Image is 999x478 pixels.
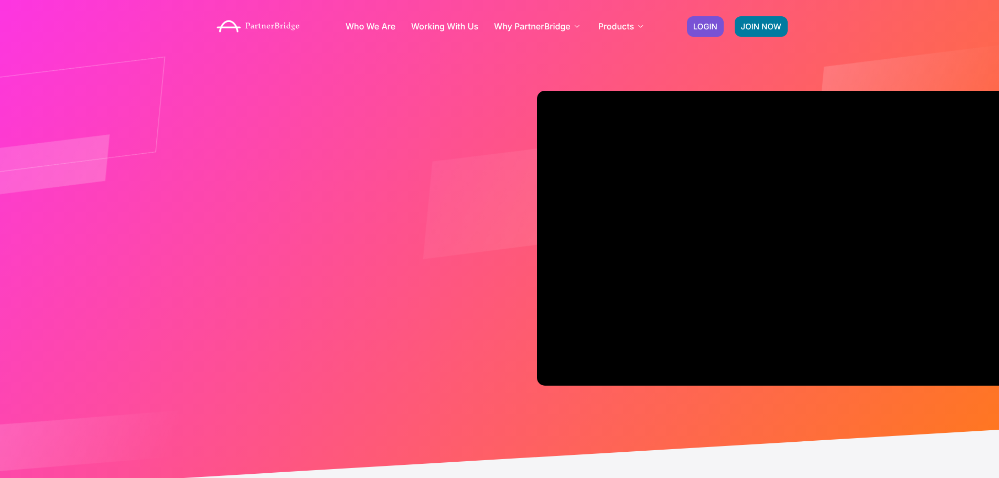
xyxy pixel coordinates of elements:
a: Why PartnerBridge [494,22,583,30]
a: Who We Are [346,22,395,30]
span: JOIN NOW [741,23,781,30]
a: JOIN NOW [735,16,788,37]
span: LOGIN [693,23,717,30]
a: LOGIN [687,16,724,37]
a: Working With Us [411,22,478,30]
a: Products [598,22,646,30]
